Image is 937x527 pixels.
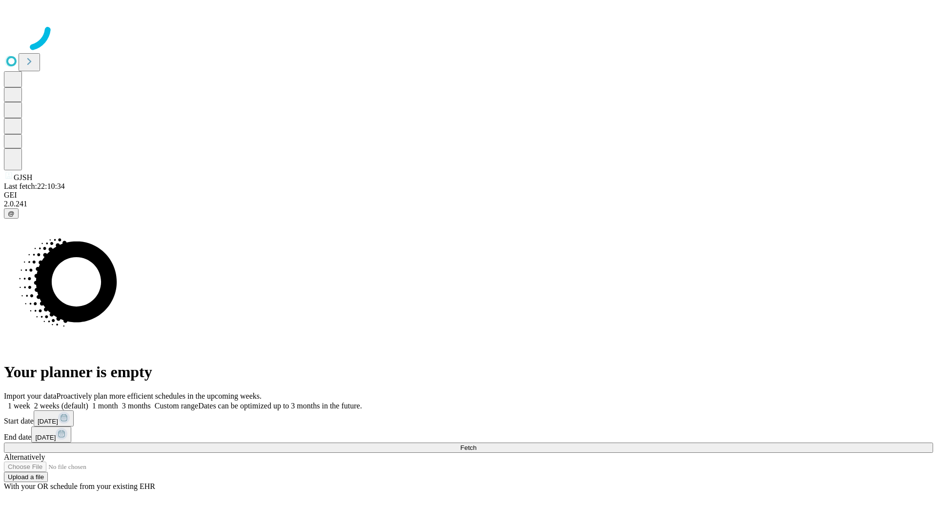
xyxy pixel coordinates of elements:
[460,444,476,451] span: Fetch
[4,191,933,200] div: GEI
[8,210,15,217] span: @
[4,200,933,208] div: 2.0.241
[4,182,65,190] span: Last fetch: 22:10:34
[4,426,933,443] div: End date
[31,426,71,443] button: [DATE]
[4,410,933,426] div: Start date
[34,402,88,410] span: 2 weeks (default)
[4,453,45,461] span: Alternatively
[34,410,74,426] button: [DATE]
[92,402,118,410] span: 1 month
[4,392,57,400] span: Import your data
[4,482,155,490] span: With your OR schedule from your existing EHR
[4,208,19,219] button: @
[4,443,933,453] button: Fetch
[14,173,32,182] span: GJSH
[155,402,198,410] span: Custom range
[8,402,30,410] span: 1 week
[38,418,58,425] span: [DATE]
[122,402,151,410] span: 3 months
[4,472,48,482] button: Upload a file
[57,392,262,400] span: Proactively plan more efficient schedules in the upcoming weeks.
[198,402,362,410] span: Dates can be optimized up to 3 months in the future.
[4,363,933,381] h1: Your planner is empty
[35,434,56,441] span: [DATE]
